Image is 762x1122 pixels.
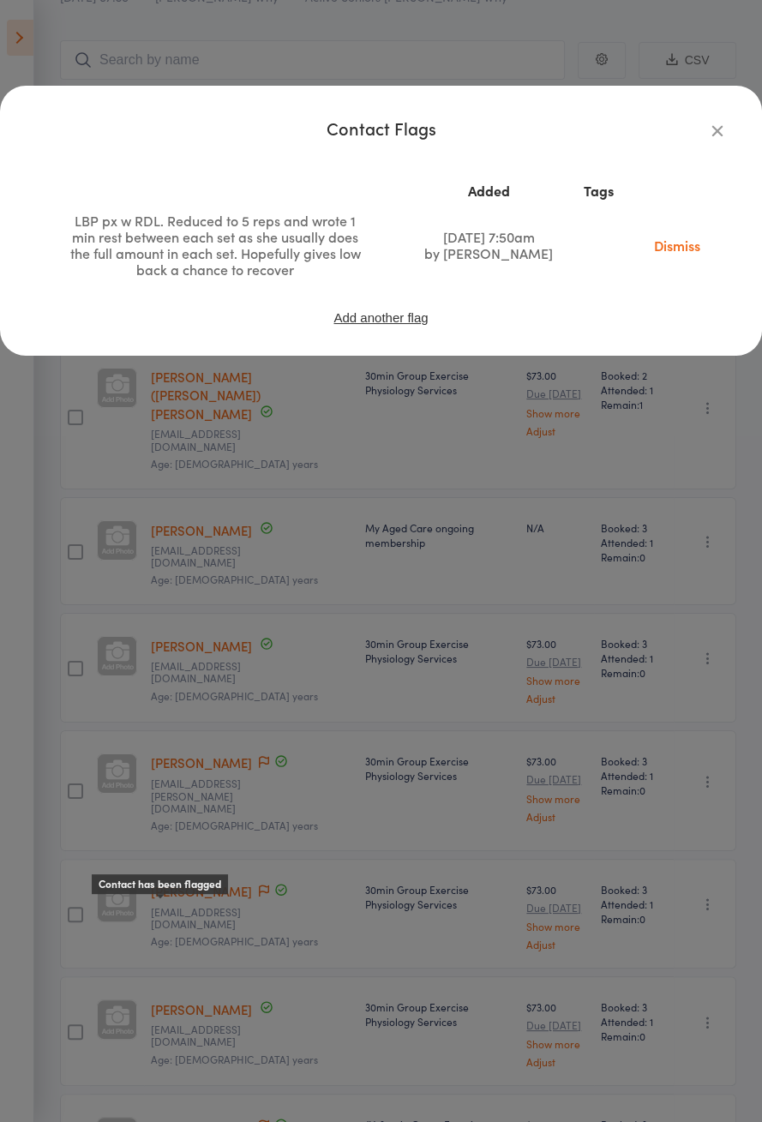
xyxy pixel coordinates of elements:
a: Dismiss this flag [641,236,713,255]
button: Add another flag [332,310,429,325]
th: Tags [571,176,627,206]
td: [DATE] 7:50am by [PERSON_NAME] [407,206,571,285]
th: Added [407,176,571,206]
div: Contact has been flagged [92,874,228,894]
div: LBP px w RDL. Reduced to 5 reps and wrote 1 min rest between each set as she usually does the ful... [65,213,365,278]
div: Contact Flags [34,120,728,136]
